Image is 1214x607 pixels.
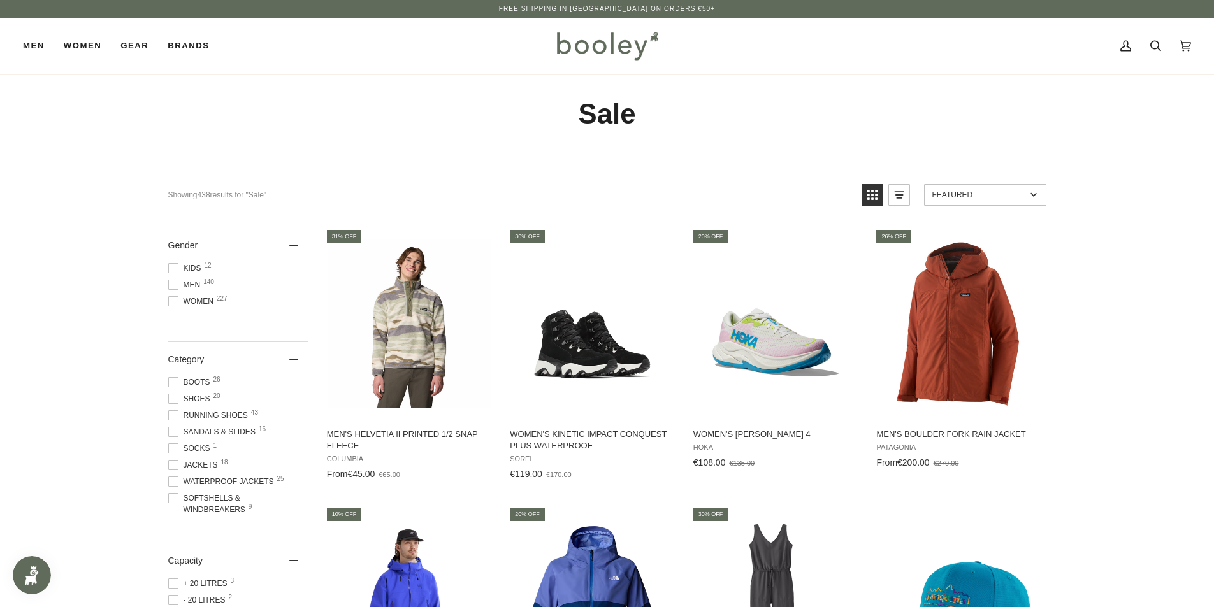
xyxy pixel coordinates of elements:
img: Booley [551,27,663,64]
span: Gear [120,39,148,52]
span: €119.00 [510,469,542,479]
span: Women [64,39,101,52]
span: Women's Kinetic Impact Conquest Plus Waterproof [510,429,675,452]
span: Men's Helvetia II Printed 1/2 Snap Fleece [327,429,492,452]
span: 3 [231,578,235,584]
span: Jackets [168,459,222,471]
span: 25 [277,476,284,482]
p: Free Shipping in [GEOGRAPHIC_DATA] on Orders €50+ [499,4,715,14]
div: 20% off [693,230,728,243]
span: - 20 Litres [168,594,229,606]
span: Men's Boulder Fork Rain Jacket [876,429,1041,440]
h1: Sale [168,97,1046,132]
div: 31% off [327,230,362,243]
span: €65.00 [379,471,400,478]
img: Sorel Women's Kinetic Impact Conquest Plus Waterproof Black/Sea Salt - Booley Galway [508,239,677,408]
div: 30% off [510,230,545,243]
span: Sorel [510,455,675,463]
span: €45.00 [347,469,375,479]
span: €270.00 [934,459,959,467]
span: Patagonia [876,443,1041,452]
img: Hoka Women's Rincon 4 Frost / Pink Twilight - Booley Galway [691,239,860,408]
span: 227 [217,296,228,302]
a: View list mode [888,184,910,206]
iframe: Button to open loyalty program pop-up [13,556,51,594]
a: View grid mode [862,184,883,206]
span: Running Shoes [168,410,252,421]
div: Showing results for "Sale" [168,184,852,206]
span: Women [168,296,217,307]
span: 16 [259,426,266,432]
span: €170.00 [546,471,572,478]
span: Sandals & Slides [168,426,259,438]
span: Waterproof Jackets [168,476,278,487]
div: 30% off [693,508,728,521]
span: From [876,457,897,468]
a: Men's Boulder Fork Rain Jacket [874,228,1043,484]
span: €200.00 [897,457,930,468]
span: Softshells & Windbreakers [168,492,308,515]
span: 43 [251,410,258,416]
span: 140 [203,279,214,285]
a: Sort options [924,184,1046,206]
a: Women [54,18,111,74]
a: Men's Helvetia II Printed 1/2 Snap Fleece [325,228,494,484]
b: 438 [198,190,210,199]
a: Women's Rincon 4 [691,228,860,484]
img: Columbia Men's Helvetia II Printed 1/2 Snap Fleece Safari Rouge Valley - Booley Galway [325,239,494,408]
img: Patagonia Men's Boulder Fork Rain Jacket Burnished Red - Booley Galway [874,239,1043,408]
span: Women's [PERSON_NAME] 4 [693,429,858,440]
span: €108.00 [693,457,726,468]
div: 10% off [327,508,362,521]
span: Brands [168,39,209,52]
span: 9 [249,504,252,510]
div: 26% off [876,230,911,243]
span: Featured [932,190,1026,199]
span: Capacity [168,555,203,566]
span: 12 [205,262,212,269]
a: Men [23,18,54,74]
span: Men [23,39,45,52]
span: 26 [213,376,220,383]
a: Brands [158,18,219,74]
span: €135.00 [729,459,755,467]
span: 1 [213,443,217,449]
span: Columbia [327,455,492,463]
span: Shoes [168,393,214,404]
a: Gear [111,18,158,74]
span: From [327,469,348,479]
span: 18 [221,459,228,466]
div: 20% off [510,508,545,521]
span: 20 [213,393,220,399]
span: + 20 Litres [168,578,231,589]
span: Men [168,279,205,290]
span: Boots [168,376,214,388]
span: Kids [168,262,205,274]
span: Socks [168,443,214,454]
span: Gender [168,240,198,250]
span: Hoka [693,443,858,452]
span: 2 [229,594,233,601]
a: Women's Kinetic Impact Conquest Plus Waterproof [508,228,677,484]
span: Category [168,354,205,364]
